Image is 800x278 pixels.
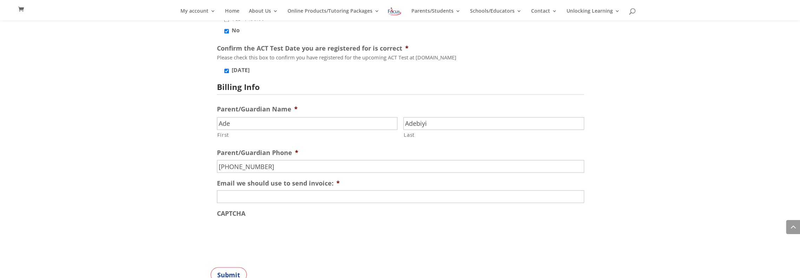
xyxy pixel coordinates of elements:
[531,8,557,20] a: Contact
[217,220,324,248] iframe: reCAPTCHA
[470,8,522,20] a: Schools/Educators
[217,130,398,139] label: First
[232,26,240,35] label: No
[404,130,584,139] label: Last
[241,15,264,22] span: +$450.00
[225,8,239,20] a: Home
[287,8,379,20] a: Online Products/Tutoring Packages
[387,6,402,17] img: Focus on Learning
[180,8,216,20] a: My account
[217,105,298,113] label: Parent/Guardian Name
[232,66,250,75] label: [DATE]
[217,179,340,187] label: Email we should use to send invoice:
[411,8,461,20] a: Parents/Students
[249,8,278,20] a: About Us
[217,209,245,217] label: CAPTCHA
[217,44,409,52] label: Confirm the ACT Test Date you are registered for is correct
[217,83,578,91] h2: Billing Info
[217,53,584,62] div: Please check this box to confirm you have registered for the upcoming ACT Test at [DOMAIN_NAME]
[567,8,620,20] a: Unlocking Learning
[217,149,298,157] label: Parent/Guardian Phone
